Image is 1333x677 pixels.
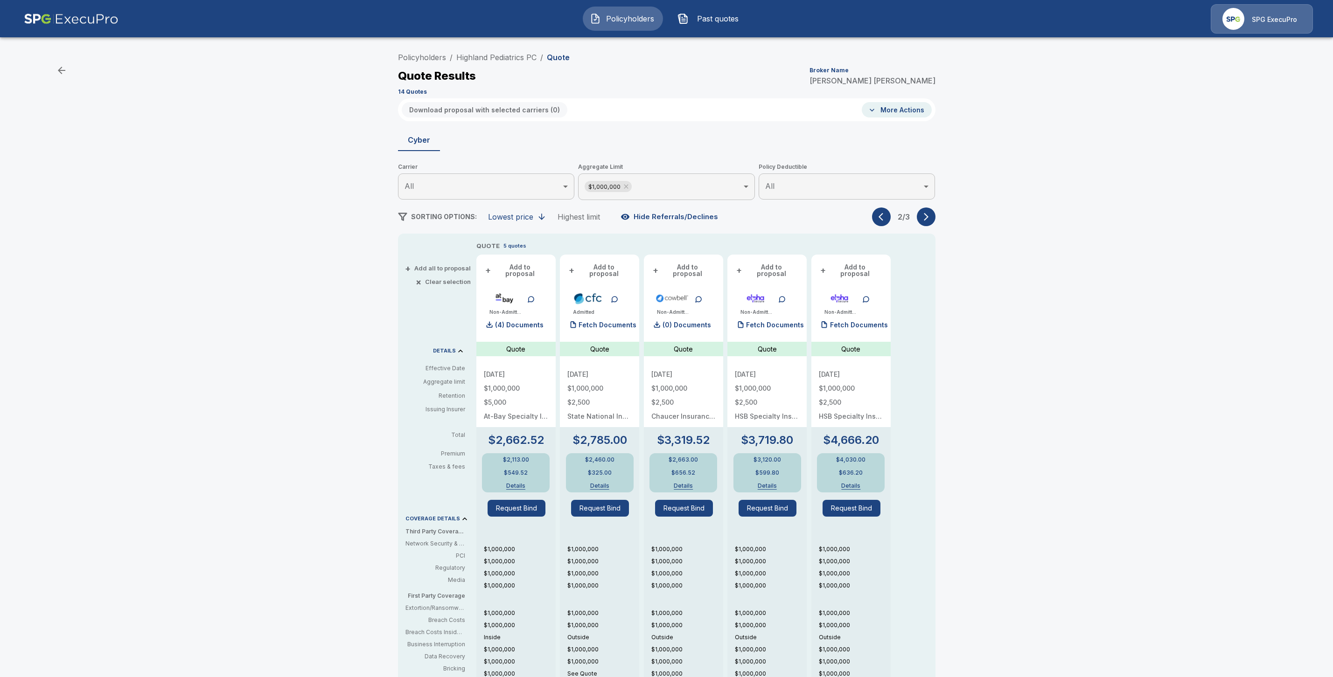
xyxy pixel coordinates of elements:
[488,291,522,305] img: atbaycybersurplus
[824,309,857,316] p: Non-Admitted (standard)
[651,657,723,666] p: $1,000,000
[405,527,473,536] p: Third Party Coverage
[651,609,723,617] p: $1,000,000
[405,364,465,373] p: Effective Date
[735,262,799,279] button: +Add to proposal
[651,581,723,590] p: $1,000,000
[433,348,456,353] p: DETAILS
[571,291,605,305] img: cfccyberadmitted
[488,212,533,221] div: Lowest price
[810,77,935,84] p: [PERSON_NAME] [PERSON_NAME]
[759,162,935,172] span: Policy Deductible
[567,399,632,406] p: $2,500
[653,267,658,274] span: +
[1222,8,1244,30] img: Agency Icon
[619,208,722,226] button: Hide Referrals/Declines
[484,385,548,392] p: $1,000,000
[739,291,773,305] img: elphacyberenhanced
[405,464,473,470] p: Taxes & fees
[405,640,465,649] p: Business Interruption: Covers lost profits incurred due to not operating
[741,435,793,446] p: $3,719.80
[823,500,887,517] span: Request Bind
[651,633,723,642] p: Outside
[819,657,891,666] p: $1,000,000
[651,645,723,654] p: $1,000,000
[669,457,698,463] p: $2,663.00
[567,545,639,553] p: $1,000,000
[495,483,537,489] button: Details
[567,557,639,566] p: $1,000,000
[820,267,826,274] span: +
[24,4,119,34] img: AA Logo
[567,609,639,617] p: $1,000,000
[405,604,465,612] p: Extortion/Ransomware: Covers damage and payments from an extortion / ransomware event
[579,322,636,328] p: Fetch Documents
[405,539,465,548] p: Network Security & Privacy Liability: Third party liability costs
[484,545,556,553] p: $1,000,000
[1211,4,1313,34] a: Agency IconSPG ExecuPro
[540,52,543,63] li: /
[819,385,883,392] p: $1,000,000
[735,557,807,566] p: $1,000,000
[740,309,773,316] p: Non-Admitted (enhanced)
[810,68,849,73] p: Broker Name
[651,621,723,629] p: $1,000,000
[830,483,872,489] button: Details
[567,621,639,629] p: $1,000,000
[819,545,891,553] p: $1,000,000
[583,7,663,31] button: Policyholders IconPolicyholders
[651,557,723,566] p: $1,000,000
[484,371,548,378] p: [DATE]
[819,581,891,590] p: $1,000,000
[651,399,716,406] p: $2,500
[670,7,751,31] a: Past quotes IconPast quotes
[735,621,807,629] p: $1,000,000
[823,291,857,305] img: elphacyberstandard
[823,500,880,517] button: Request Bind
[405,576,465,584] p: Media: When your content triggers legal action against you (e.g. - libel, plagiarism)
[405,265,411,271] span: +
[571,500,629,517] button: Request Bind
[657,435,710,446] p: $3,319.52
[405,181,414,191] span: All
[663,483,704,489] button: Details
[819,609,891,617] p: $1,000,000
[495,322,544,328] p: (4) Documents
[747,483,788,489] button: Details
[579,483,621,489] button: Details
[758,344,777,354] p: Quote
[671,470,695,476] p: $656.52
[488,500,545,517] button: Request Bind
[655,500,713,517] button: Request Bind
[651,371,716,378] p: [DATE]
[411,213,477,221] span: SORTING OPTIONS:
[736,267,742,274] span: +
[651,385,716,392] p: $1,000,000
[819,557,891,566] p: $1,000,000
[735,645,807,654] p: $1,000,000
[476,242,500,251] p: QUOTE
[484,609,556,617] p: $1,000,000
[655,500,719,517] span: Request Bind
[567,645,639,654] p: $1,000,000
[405,564,465,572] p: Regulatory: In case you're fined by regulators (e.g., for breaching consumer privacy)
[819,633,891,642] p: Outside
[405,451,473,456] p: Premium
[735,609,807,617] p: $1,000,000
[484,413,548,420] p: At-Bay Specialty Insurance Company
[862,102,932,117] button: More Actions
[567,633,639,642] p: Outside
[651,413,716,420] p: Chaucer Insurance Company DAC | NAIC# AA-1780116
[484,262,548,279] button: +Add to proposal
[405,592,473,600] p: First Party Coverage
[405,405,465,414] p: Issuing Insurer
[569,267,574,274] span: +
[655,291,689,305] img: cowbellp250
[651,262,716,279] button: +Add to proposal
[488,435,544,446] p: $2,662.52
[567,657,639,666] p: $1,000,000
[765,181,775,191] span: All
[823,435,879,446] p: $4,666.20
[746,322,804,328] p: Fetch Documents
[755,470,779,476] p: $599.80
